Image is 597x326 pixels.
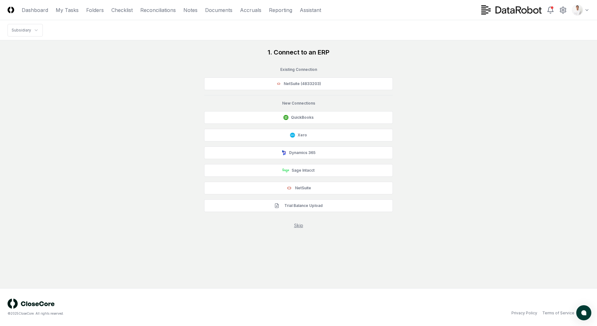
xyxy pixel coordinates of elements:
button: atlas-launcher [576,305,591,320]
div: New Connections [204,100,393,106]
a: Privacy Policy [511,310,537,316]
a: Terms of Service [542,310,574,316]
a: My Tasks [56,6,79,14]
button: Xero [204,129,393,141]
nav: breadcrumb [8,24,43,37]
a: Accruals [240,6,261,14]
img: NetSuite [276,82,281,86]
img: QuickBooks [283,115,288,120]
div: © 2025 CloseCore. All rights reserved. [8,311,298,316]
img: Xero [290,133,295,138]
button: Trial Balance Upload [204,199,393,212]
div: Existing Connection [204,67,393,72]
a: Checklist [111,6,133,14]
img: d09822cc-9b6d-4858-8d66-9570c114c672_b0bc35f1-fa8e-4ccc-bc23-b02c2d8c2b72.png [572,5,583,15]
img: NetSuite [286,186,293,191]
img: DataRobot logo [481,5,542,14]
button: NetSuite [204,182,393,194]
a: Reporting [269,6,292,14]
div: Subsidiary [12,27,31,33]
a: Assistant [300,6,321,14]
a: Reconciliations [140,6,176,14]
img: Dynamics 365 [282,150,287,155]
button: NetSuite (4833203) [204,77,393,90]
a: Skip [294,223,303,228]
img: logo [8,299,55,309]
img: Logo [8,7,14,13]
button: Sage Intacct [204,164,393,177]
a: Documents [205,6,232,14]
a: Folders [86,6,104,14]
img: Sage Intacct [282,169,289,172]
a: Dashboard [22,6,48,14]
button: Dynamics 365 [204,146,393,159]
h1: 1. Connect to an ERP [204,48,393,57]
button: QuickBooks [204,111,393,124]
a: Notes [183,6,198,14]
